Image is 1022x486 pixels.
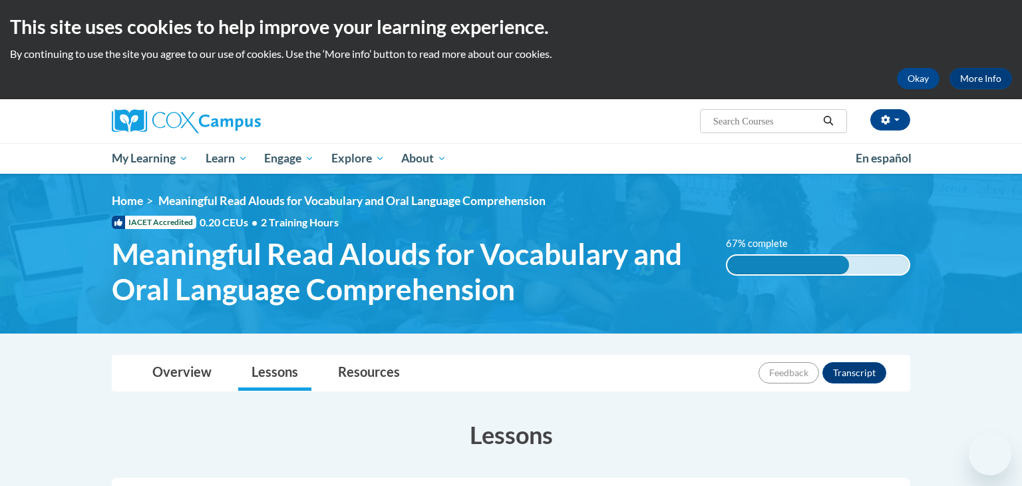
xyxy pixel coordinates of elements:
img: Cox Campus [112,109,261,133]
a: Home [112,194,143,208]
span: 2 Training Hours [261,216,339,228]
span: • [252,216,257,228]
button: Feedback [759,362,819,383]
span: Meaningful Read Alouds for Vocabulary and Oral Language Comprehension [112,236,706,307]
a: Lessons [238,356,311,391]
div: Main menu [92,143,930,174]
button: Search [818,113,838,129]
iframe: Button to launch messaging window [969,433,1011,475]
span: IACET Accredited [112,216,196,229]
a: More Info [949,68,1012,89]
a: Engage [255,143,323,174]
h3: Lessons [112,418,910,451]
label: 67% complete [726,236,802,251]
span: My Learning [112,150,188,166]
button: Transcript [822,362,886,383]
a: My Learning [103,143,197,174]
h2: This site uses cookies to help improve your learning experience. [10,13,1012,40]
button: Account Settings [870,109,910,130]
a: Resources [325,356,413,391]
a: Cox Campus [112,109,365,133]
span: About [401,150,446,166]
button: Okay [897,68,939,89]
input: Search Courses [712,113,818,129]
div: 67% complete [727,256,849,274]
span: En español [856,151,912,165]
a: Explore [323,143,393,174]
span: Explore [331,150,385,166]
span: Engage [264,150,314,166]
p: By continuing to use the site you agree to our use of cookies. Use the ‘More info’ button to read... [10,47,1012,61]
span: Meaningful Read Alouds for Vocabulary and Oral Language Comprehension [158,194,546,208]
a: En español [847,144,920,172]
a: About [393,143,456,174]
span: Learn [206,150,248,166]
a: Overview [139,356,225,391]
span: 0.20 CEUs [200,215,261,230]
a: Learn [197,143,256,174]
